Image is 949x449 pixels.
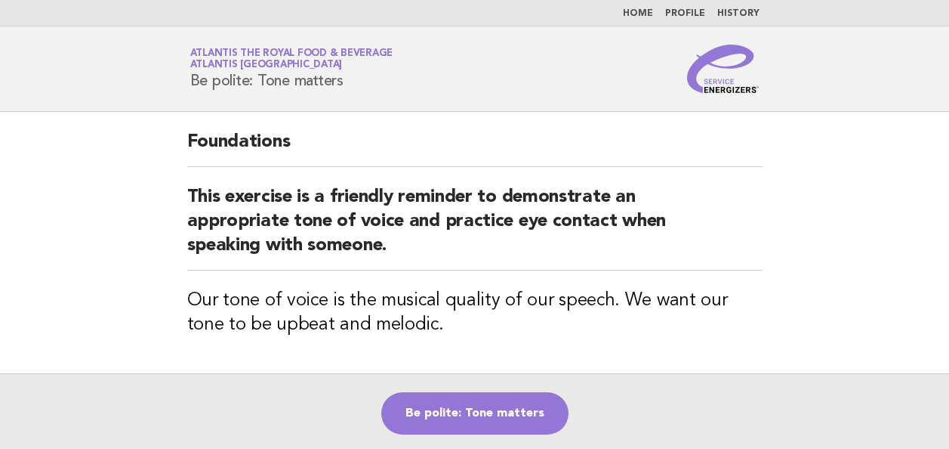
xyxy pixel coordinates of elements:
[717,9,760,18] a: History
[623,9,653,18] a: Home
[190,48,393,70] a: Atlantis the Royal Food & BeverageAtlantis [GEOGRAPHIC_DATA]
[190,60,343,70] span: Atlantis [GEOGRAPHIC_DATA]
[687,45,760,93] img: Service Energizers
[665,9,705,18] a: Profile
[190,49,393,88] h1: Be polite: Tone matters
[187,289,763,337] h3: Our tone of voice is the musical quality of our speech. We want our tone to be upbeat and melodic.
[381,392,568,435] a: Be polite: Tone matters
[187,185,763,271] h2: This exercise is a friendly reminder to demonstrate an appropriate tone of voice and practice eye...
[187,130,763,167] h2: Foundations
